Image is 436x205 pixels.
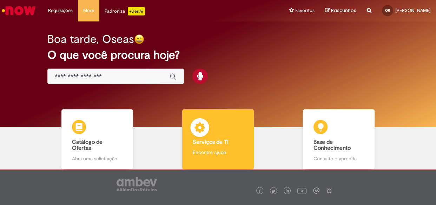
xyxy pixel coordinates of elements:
[48,7,73,14] span: Requisições
[297,186,306,195] img: logo_footer_youtube.png
[258,190,262,193] img: logo_footer_facebook.png
[313,139,351,152] b: Base de Conhecimento
[134,34,144,44] img: happy-face.png
[326,187,332,194] img: logo_footer_naosei.png
[331,7,356,14] span: Rascunhos
[37,109,158,169] a: Catálogo de Ofertas Abra uma solicitação
[158,109,278,169] a: Serviços de TI Encontre ajuda
[295,7,315,14] span: Favoritos
[272,190,275,193] img: logo_footer_twitter.png
[47,33,134,45] h2: Boa tarde, Oseas
[395,7,431,13] span: [PERSON_NAME]
[193,149,243,156] p: Encontre ajuda
[117,177,157,191] img: logo_footer_ambev_rotulo_gray.png
[1,4,37,18] img: ServiceNow
[105,7,145,15] div: Padroniza
[47,49,388,61] h2: O que você procura hoje?
[313,187,319,194] img: logo_footer_workplace.png
[72,139,103,152] b: Catálogo de Ofertas
[325,7,356,14] a: Rascunhos
[286,189,289,193] img: logo_footer_linkedin.png
[128,7,145,15] p: +GenAi
[278,109,399,169] a: Base de Conhecimento Consulte e aprenda
[193,139,229,146] b: Serviços de TI
[72,155,123,162] p: Abra uma solicitação
[385,8,390,13] span: OR
[83,7,94,14] span: More
[313,155,364,162] p: Consulte e aprenda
